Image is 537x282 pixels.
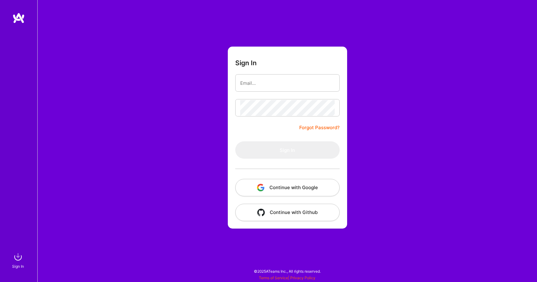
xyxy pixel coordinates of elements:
[235,204,340,221] button: Continue with Github
[12,251,24,263] img: sign in
[37,263,537,279] div: © 2025 ATeams Inc., All rights reserved.
[12,263,24,270] div: Sign In
[240,75,335,91] input: Email...
[257,209,265,216] img: icon
[235,59,257,67] h3: Sign In
[259,275,288,280] a: Terms of Service
[235,179,340,196] button: Continue with Google
[290,275,315,280] a: Privacy Policy
[13,251,24,270] a: sign inSign In
[259,275,315,280] span: |
[257,184,264,191] img: icon
[299,124,340,131] a: Forgot Password?
[235,141,340,159] button: Sign In
[12,12,25,24] img: logo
